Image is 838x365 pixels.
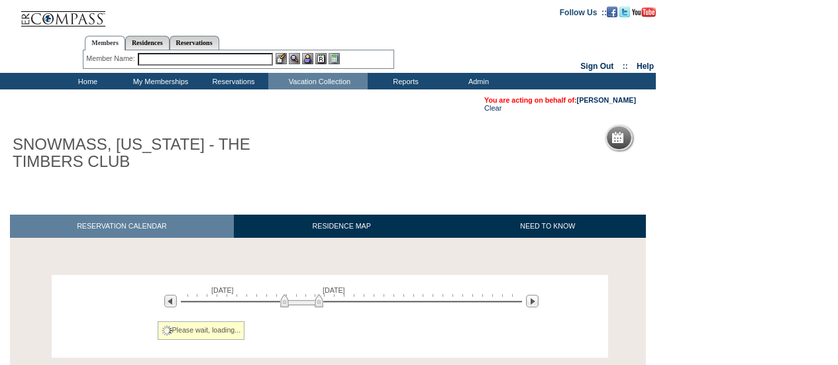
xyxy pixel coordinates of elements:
[315,53,327,64] img: Reservations
[637,62,654,71] a: Help
[632,7,656,17] img: Subscribe to our YouTube Channel
[50,73,123,89] td: Home
[526,295,539,307] img: Next
[560,7,607,17] td: Follow Us ::
[368,73,441,89] td: Reports
[234,215,450,238] a: RESIDENCE MAP
[329,53,340,64] img: b_calculator.gif
[211,286,234,294] span: [DATE]
[162,325,172,336] img: spinner2.gif
[158,321,245,340] div: Please wait, loading...
[619,7,630,17] img: Follow us on Twitter
[580,62,613,71] a: Sign Out
[86,53,137,64] div: Member Name:
[607,7,617,15] a: Become our fan on Facebook
[623,62,628,71] span: ::
[125,36,170,50] a: Residences
[123,73,195,89] td: My Memberships
[629,134,730,142] h5: Reservation Calendar
[484,96,636,104] span: You are acting on behalf of:
[484,104,501,112] a: Clear
[276,53,287,64] img: b_edit.gif
[10,215,234,238] a: RESERVATION CALENDAR
[268,73,368,89] td: Vacation Collection
[449,215,646,238] a: NEED TO KNOW
[607,7,617,17] img: Become our fan on Facebook
[289,53,300,64] img: View
[577,96,636,104] a: [PERSON_NAME]
[195,73,268,89] td: Reservations
[302,53,313,64] img: Impersonate
[441,73,513,89] td: Admin
[85,36,125,50] a: Members
[170,36,219,50] a: Reservations
[632,7,656,15] a: Subscribe to our YouTube Channel
[619,7,630,15] a: Follow us on Twitter
[10,133,307,174] h1: SNOWMASS, [US_STATE] - THE TIMBERS CLUB
[164,295,177,307] img: Previous
[323,286,345,294] span: [DATE]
